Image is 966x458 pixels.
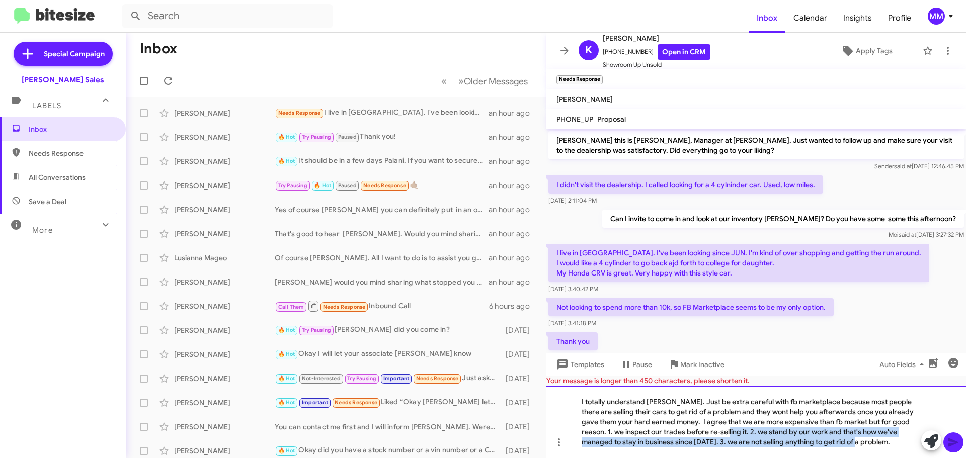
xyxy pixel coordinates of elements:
button: Next [452,71,534,91]
div: [PERSON_NAME] [174,180,275,191]
button: Templates [546,355,612,374]
a: Special Campaign [14,42,113,66]
span: All Conversations [29,172,86,182]
span: » [458,75,464,87]
div: [PERSON_NAME] did you come in? [275,324,501,336]
span: [DATE] 3:41:18 PM [548,319,596,327]
span: Needs Response [278,110,321,116]
nav: Page navigation example [436,71,534,91]
span: Older Messages [464,76,528,87]
span: Needs Response [363,182,406,189]
span: Try Pausing [347,375,376,382]
span: Important [383,375,410,382]
h1: Inbox [140,41,177,57]
span: Moi [DATE] 3:27:32 PM [889,231,964,238]
span: Not-Interested [302,375,341,382]
span: Templates [554,355,604,374]
div: an hour ago [489,108,538,118]
div: [PERSON_NAME] would you mind sharing what stopped you from moving forward? [275,277,489,287]
p: I live in [GEOGRAPHIC_DATA]. I've been looking since JUN. I'm kind of over shopping and getting t... [548,244,929,282]
div: Just asking if I do get a car would you know how much I would have to put down? Say I only have $... [275,373,501,384]
div: Lusianna Mageo [174,253,275,263]
div: [PERSON_NAME] [174,132,275,142]
button: Apply Tags [815,42,918,60]
div: Of course [PERSON_NAME]. All I want to do is to assist you get into a vehicle you like. Would you... [275,253,489,263]
button: Auto Fields [871,355,936,374]
div: You can contact me first and I will inform [PERSON_NAME]. Were you thinking of coming in [DATE] o... [275,422,501,432]
div: Yes of course [PERSON_NAME] you can definitely put in an order for a Passport. Is that something ... [275,205,489,215]
span: 🔥 Hot [278,399,295,406]
div: 🤙🏽 [275,179,489,191]
span: Try Pausing [302,327,331,333]
div: [PERSON_NAME] [174,325,275,335]
span: Needs Response [335,399,377,406]
span: Try Pausing [278,182,307,189]
span: K [585,42,592,58]
div: Liked “Okay [PERSON_NAME] let see who will be available.” [275,397,501,408]
a: Insights [835,4,880,33]
div: [DATE] [501,325,538,335]
span: 🔥 Hot [278,158,295,164]
span: Special Campaign [44,49,105,59]
div: Inbound Call [275,300,489,312]
span: Needs Response [416,375,459,382]
div: [DATE] [501,422,538,432]
span: [PERSON_NAME] [556,95,613,104]
a: Inbox [749,4,785,33]
div: [PERSON_NAME] [174,446,275,456]
div: [PERSON_NAME] [174,398,275,408]
span: [DATE] 2:11:04 PM [548,197,597,204]
span: More [32,226,53,235]
span: 🔥 Hot [278,375,295,382]
div: an hour ago [489,156,538,166]
div: an hour ago [489,229,538,239]
div: [PERSON_NAME] [174,277,275,287]
div: [DATE] [501,374,538,384]
p: Can I invite to come in and look at our inventory [PERSON_NAME]? Do you have some some this after... [602,210,964,228]
div: an hour ago [489,277,538,287]
span: Call Them [278,304,304,310]
div: an hour ago [489,132,538,142]
span: Try Pausing [302,134,331,140]
button: Mark Inactive [660,355,733,374]
span: Apply Tags [856,42,893,60]
div: Okay did you have a stock number or a vin number or a CRV you want in our inventory? [275,445,501,456]
div: [DATE] [501,349,538,359]
a: Profile [880,4,919,33]
span: Mark Inactive [680,355,725,374]
p: I didn't visit the dealership. I called looking for a 4 cylninder car. Used, low miles. [548,175,823,194]
small: Needs Response [556,75,603,84]
span: 🔥 Hot [314,182,331,189]
div: an hour ago [489,180,538,191]
span: Sender [DATE] 12:46:45 PM [874,162,964,170]
div: It should be in a few days Palani. If you want to secure it you are welcomed to come in and work ... [275,155,489,167]
span: [PERSON_NAME] [603,32,710,44]
p: [PERSON_NAME] this is [PERSON_NAME], Manager at [PERSON_NAME]. Just wanted to follow up and make ... [548,131,964,159]
div: [DATE] [501,446,538,456]
span: [PHONE_NUMBER] [603,44,710,60]
p: Not looking to spend more than 10k, so FB Marketplace seems to be my only option. [548,298,834,316]
span: Inbox [29,124,114,134]
span: Important [302,399,328,406]
div: [PERSON_NAME] [174,301,275,311]
div: Your message is longer than 450 characters, please shorten it. [546,376,966,386]
div: [PERSON_NAME] [174,349,275,359]
span: Needs Response [323,304,366,310]
div: I live in [GEOGRAPHIC_DATA]. I've been looking since JUN. I'm kind of over shopping and getting t... [275,107,489,119]
span: said at [894,162,912,170]
div: [PERSON_NAME] [174,374,275,384]
span: 🔥 Hot [278,134,295,140]
div: an hour ago [489,253,538,263]
p: Thank you [548,332,598,350]
div: [PERSON_NAME] [174,205,275,215]
span: Proposal [597,115,626,124]
span: [DATE] 3:40:42 PM [548,285,598,293]
div: Thank you! [275,131,489,143]
div: [PERSON_NAME] [174,229,275,239]
a: Calendar [785,4,835,33]
span: 🔥 Hot [278,327,295,333]
span: Save a Deal [29,197,66,207]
